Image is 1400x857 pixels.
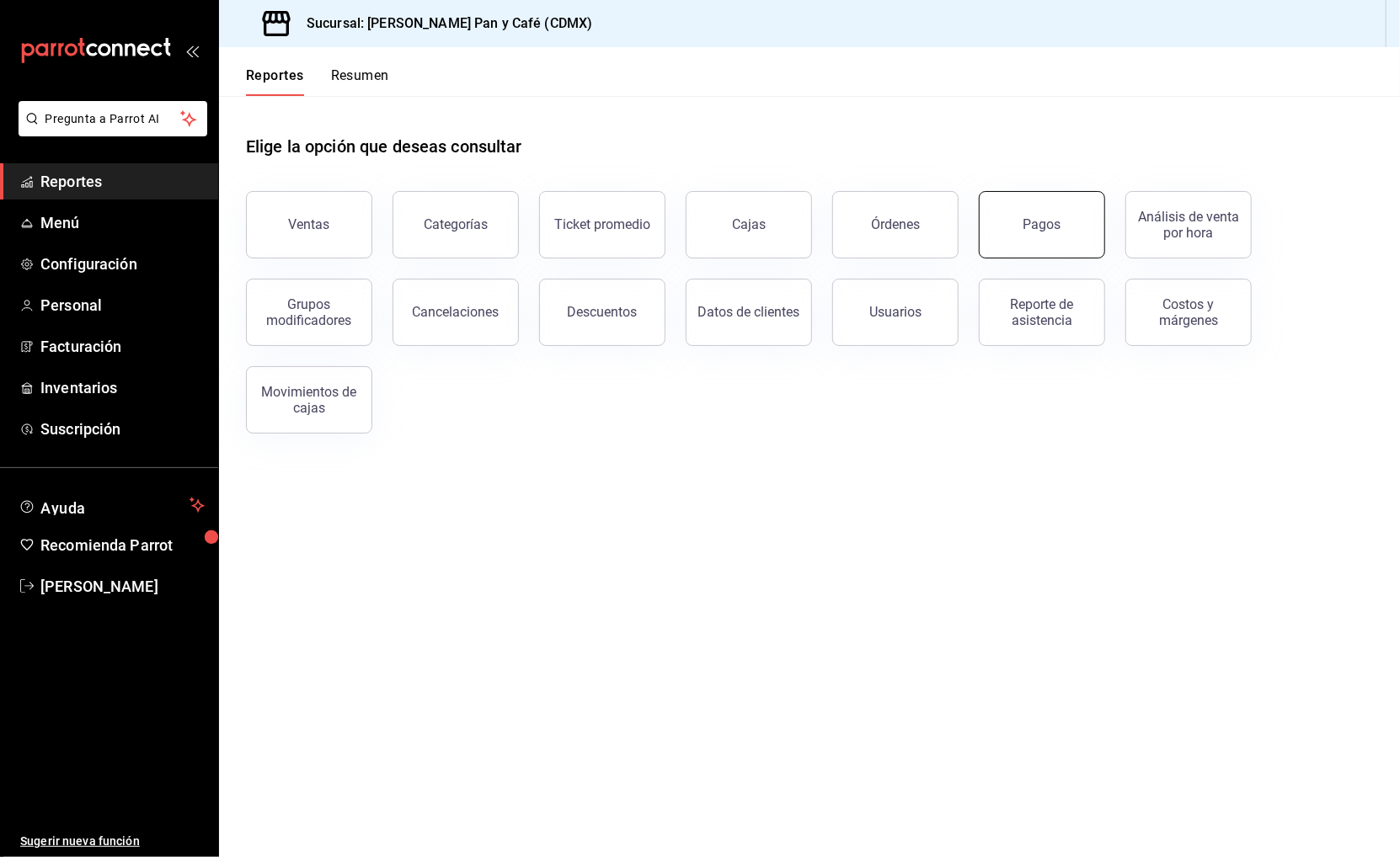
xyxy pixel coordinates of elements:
[40,534,205,556] span: Recomienda Parrot
[832,279,959,346] button: Usuarios
[246,67,304,96] button: Reportes
[413,304,500,320] div: Cancelaciones
[832,191,959,258] button: Órdenes
[246,279,372,346] button: Grupos modificadores
[246,191,372,258] button: Ventas
[246,134,522,159] h1: Elige la opción que deseas consultar
[257,384,361,416] div: Movimientos de cajas
[1023,216,1061,232] div: Pagos
[732,216,766,232] div: Cajas
[293,13,592,34] h3: Sucursal: [PERSON_NAME] Pan y Café (CDMX)
[45,110,181,128] span: Pregunta a Parrot AI
[1136,209,1241,241] div: Análisis de venta por hora
[20,833,205,850] span: Sugerir nueva función
[1125,191,1252,258] button: Análisis de venta por hora
[686,279,812,346] button: Datos de clientes
[246,67,389,96] div: navigation tabs
[698,304,800,320] div: Datos de clientes
[19,101,207,136] button: Pregunta a Parrot AI
[979,191,1105,258] button: Pagos
[40,335,205,358] span: Facturación
[12,122,207,140] a: Pregunta a Parrot AI
[40,253,205,275] span: Configuración
[257,296,361,328] div: Grupos modificadores
[990,296,1094,328] div: Reporte de asistencia
[871,216,920,232] div: Órdenes
[40,575,205,598] span: [PERSON_NAME]
[979,279,1105,346] button: Reporte de asistencia
[424,216,488,232] div: Categorías
[40,376,205,399] span: Inventarios
[568,304,638,320] div: Descuentos
[289,216,330,232] div: Ventas
[40,294,205,317] span: Personal
[539,191,665,258] button: Ticket promedio
[246,366,372,434] button: Movimientos de cajas
[869,304,922,320] div: Usuarios
[40,418,205,440] span: Suscripción
[686,191,812,258] button: Cajas
[40,170,205,193] span: Reportes
[1136,296,1241,328] div: Costos y márgenes
[1125,279,1252,346] button: Costos y márgenes
[40,211,205,234] span: Menú
[554,216,650,232] div: Ticket promedio
[539,279,665,346] button: Descuentos
[331,67,389,96] button: Resumen
[393,191,519,258] button: Categorías
[40,495,183,515] span: Ayuda
[393,279,519,346] button: Cancelaciones
[185,44,199,57] button: open_drawer_menu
